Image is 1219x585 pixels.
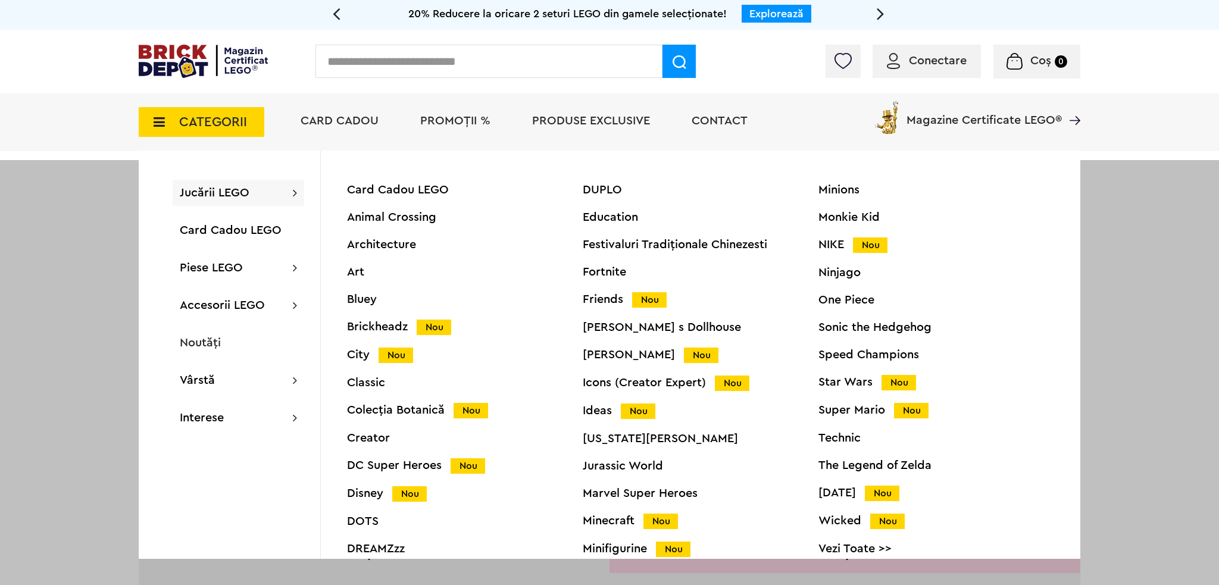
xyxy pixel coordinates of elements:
span: Coș [1030,55,1051,67]
a: Produse exclusive [532,115,650,127]
span: CATEGORII [179,115,247,129]
a: Conectare [887,55,967,67]
a: Magazine Certificate LEGO® [1062,99,1080,111]
a: Card Cadou [301,115,379,127]
span: Conectare [909,55,967,67]
a: Contact [692,115,748,127]
a: PROMOȚII % [420,115,490,127]
span: 20% Reducere la oricare 2 seturi LEGO din gamele selecționate! [408,8,727,19]
small: 0 [1055,55,1067,68]
a: Explorează [749,8,804,19]
span: Magazine Certificate LEGO® [907,99,1062,126]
